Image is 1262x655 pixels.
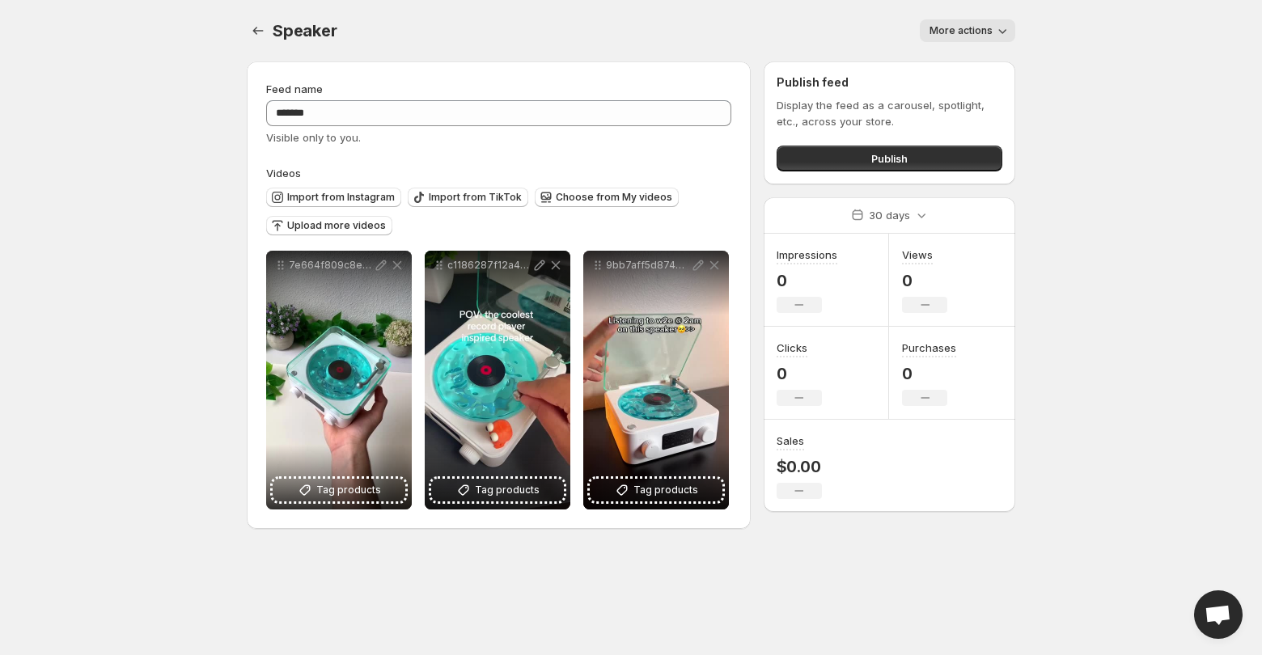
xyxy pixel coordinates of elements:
p: 9bb7aff5d8744ec8bb3b75f28f3e8b33 [606,259,690,272]
span: Import from TikTok [429,191,522,204]
span: Videos [266,167,301,180]
p: 7e664f809c8e46ba95601e5851ff035d [289,259,373,272]
span: Choose from My videos [556,191,672,204]
p: 0 [777,364,822,383]
button: Settings [247,19,269,42]
p: c1186287f12a48c9afefe15959879783 [447,259,531,272]
p: 0 [902,364,956,383]
span: Tag products [633,482,698,498]
span: Feed name [266,82,323,95]
div: 7e664f809c8e46ba95601e5851ff035dTag products [266,251,412,509]
h3: Sales [777,433,804,449]
p: 0 [777,271,837,290]
a: Open chat [1194,590,1243,639]
button: Tag products [590,479,722,501]
button: Import from Instagram [266,188,401,207]
h3: Views [902,247,933,263]
span: Tag products [475,482,540,498]
span: More actions [930,24,993,37]
p: 0 [902,271,947,290]
span: Tag products [316,482,381,498]
span: Publish [871,150,908,167]
button: Publish [777,146,1002,171]
p: Display the feed as a carousel, spotlight, etc., across your store. [777,97,1002,129]
div: 9bb7aff5d8744ec8bb3b75f28f3e8b33Tag products [583,251,729,509]
button: Import from TikTok [408,188,528,207]
div: c1186287f12a48c9afefe15959879783Tag products [425,251,570,509]
button: Tag products [273,479,405,501]
span: Speaker [273,21,337,40]
span: Upload more videos [287,219,386,232]
p: 30 days [869,207,910,223]
button: Choose from My videos [535,188,679,207]
span: Import from Instagram [287,191,395,204]
h3: Clicks [777,340,807,356]
button: Tag products [431,479,564,501]
span: Visible only to you. [266,131,361,144]
p: $0.00 [777,457,822,476]
button: More actions [920,19,1015,42]
h3: Purchases [902,340,956,356]
h3: Impressions [777,247,837,263]
button: Upload more videos [266,216,392,235]
h2: Publish feed [777,74,1002,91]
